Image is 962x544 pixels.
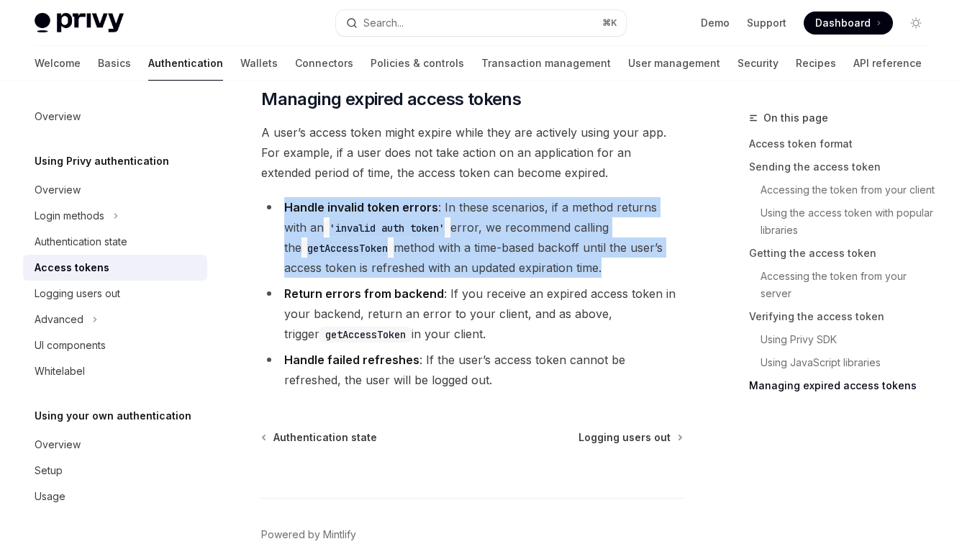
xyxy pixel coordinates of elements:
code: 'invalid auth token' [324,220,450,236]
a: UI components [23,332,207,358]
span: On this page [763,109,828,127]
a: Powered by Mintlify [261,527,356,542]
a: Using the access token with popular libraries [761,201,939,242]
button: Search...⌘K [336,10,626,36]
span: Authentication state [273,430,377,445]
img: light logo [35,13,124,33]
a: Setup [23,458,207,484]
a: Usage [23,484,207,509]
div: Overview [35,436,81,453]
a: Dashboard [804,12,893,35]
h5: Using Privy authentication [35,153,169,170]
span: Dashboard [815,16,871,30]
div: Logging users out [35,285,120,302]
a: Overview [23,177,207,203]
a: Demo [701,16,730,30]
div: Access tokens [35,259,109,276]
a: Support [747,16,786,30]
a: Overview [23,104,207,130]
a: User management [628,46,720,81]
strong: Return errors from backend [284,286,444,301]
div: Login methods [35,207,104,225]
div: Overview [35,108,81,125]
a: Transaction management [481,46,611,81]
a: Managing expired access tokens [749,374,939,397]
li: : In these scenarios, if a method returns with an error, we recommend calling the method with a t... [261,197,683,278]
span: A user’s access token might expire while they are actively using your app. For example, if a user... [261,122,683,183]
a: Overview [23,432,207,458]
code: getAccessToken [319,327,412,343]
a: Connectors [295,46,353,81]
a: Accessing the token from your client [761,178,939,201]
a: Recipes [796,46,836,81]
div: Overview [35,181,81,199]
div: Usage [35,488,65,505]
li: : If the user’s access token cannot be refreshed, the user will be logged out. [261,350,683,390]
div: UI components [35,337,106,354]
a: Logging users out [23,281,207,307]
a: Using Privy SDK [761,328,939,351]
li: : If you receive an expired access token in your backend, return an error to your client, and as ... [261,284,683,344]
a: Authentication [148,46,223,81]
a: Basics [98,46,131,81]
a: Authentication state [23,229,207,255]
div: Search... [363,14,404,32]
h5: Using your own authentication [35,407,191,425]
button: Toggle dark mode [904,12,927,35]
a: Access tokens [23,255,207,281]
a: Sending the access token [749,155,939,178]
span: Logging users out [578,430,671,445]
a: Getting the access token [749,242,939,265]
a: Verifying the access token [749,305,939,328]
a: Policies & controls [371,46,464,81]
strong: Handle failed refreshes [284,353,419,367]
a: Whitelabel [23,358,207,384]
a: Welcome [35,46,81,81]
div: Setup [35,462,63,479]
div: Advanced [35,311,83,328]
a: Wallets [240,46,278,81]
span: Managing expired access tokens [261,88,521,111]
strong: Handle invalid token errors [284,200,438,214]
a: Using JavaScript libraries [761,351,939,374]
a: Access token format [749,132,939,155]
a: Security [738,46,779,81]
span: ⌘ K [602,17,617,29]
div: Whitelabel [35,363,85,380]
code: getAccessToken [301,240,394,256]
a: Logging users out [578,430,681,445]
a: Accessing the token from your server [761,265,939,305]
a: Authentication state [263,430,377,445]
div: Authentication state [35,233,127,250]
a: API reference [853,46,922,81]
